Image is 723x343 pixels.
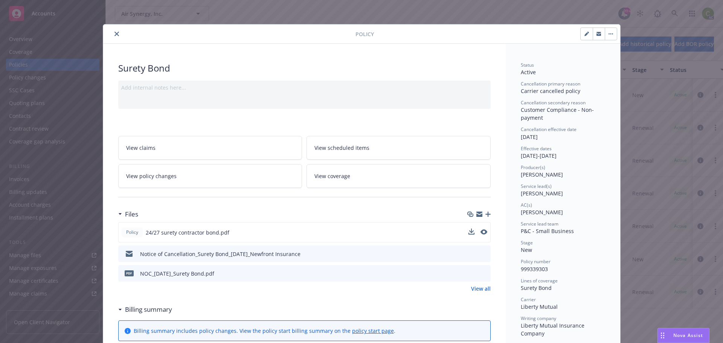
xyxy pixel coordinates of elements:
[314,144,369,152] span: View scheduled items
[481,250,488,258] button: preview file
[521,145,552,152] span: Effective dates
[521,171,563,178] span: [PERSON_NAME]
[355,30,374,38] span: Policy
[521,315,556,322] span: Writing company
[521,99,586,106] span: Cancellation secondary reason
[673,332,703,338] span: Nova Assist
[121,84,488,91] div: Add internal notes here...
[521,258,551,265] span: Policy number
[521,81,580,87] span: Cancellation primary reason
[468,229,474,235] button: download file
[521,265,548,273] span: 999339303
[521,322,586,337] span: Liberty Mutual Insurance Company
[521,284,552,291] span: Surety Bond
[521,221,558,227] span: Service lead team
[314,172,350,180] span: View coverage
[521,145,605,160] div: [DATE] - [DATE]
[125,209,138,219] h3: Files
[658,328,667,343] div: Drag to move
[481,270,488,277] button: preview file
[126,144,156,152] span: View claims
[521,227,574,235] span: P&C - Small Business
[469,250,475,258] button: download file
[521,183,552,189] span: Service lead(s)
[125,305,172,314] h3: Billing summary
[134,327,395,335] div: Billing summary includes policy changes. View the policy start billing summary on the .
[521,106,594,121] span: Customer Compliance - Non-payment
[146,229,229,236] span: 24/27 surety contractor bond.pdf
[125,229,140,236] span: Policy
[307,136,491,160] a: View scheduled items
[521,190,563,197] span: [PERSON_NAME]
[657,328,709,343] button: Nova Assist
[468,229,474,236] button: download file
[469,270,475,277] button: download file
[521,303,558,310] span: Liberty Mutual
[140,250,300,258] div: Notice of Cancellation_Surety Bond_[DATE]_Newfront Insurance
[118,164,302,188] a: View policy changes
[521,87,580,95] span: Carrier cancelled policy
[118,136,302,160] a: View claims
[521,69,536,76] span: Active
[118,305,172,314] div: Billing summary
[126,172,177,180] span: View policy changes
[118,209,138,219] div: Files
[521,209,563,216] span: [PERSON_NAME]
[521,62,534,68] span: Status
[521,202,532,208] span: AC(s)
[521,126,577,133] span: Cancellation effective date
[521,246,532,253] span: New
[118,62,491,75] div: Surety Bond
[480,229,487,235] button: preview file
[112,29,121,38] button: close
[521,164,545,171] span: Producer(s)
[480,229,487,236] button: preview file
[352,327,394,334] a: policy start page
[307,164,491,188] a: View coverage
[521,277,558,284] span: Lines of coverage
[521,133,538,140] span: [DATE]
[521,296,536,303] span: Carrier
[140,270,214,277] div: NOC_[DATE]_Surety Bond.pdf
[471,285,491,293] a: View all
[125,270,134,276] span: pdf
[521,239,533,246] span: Stage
